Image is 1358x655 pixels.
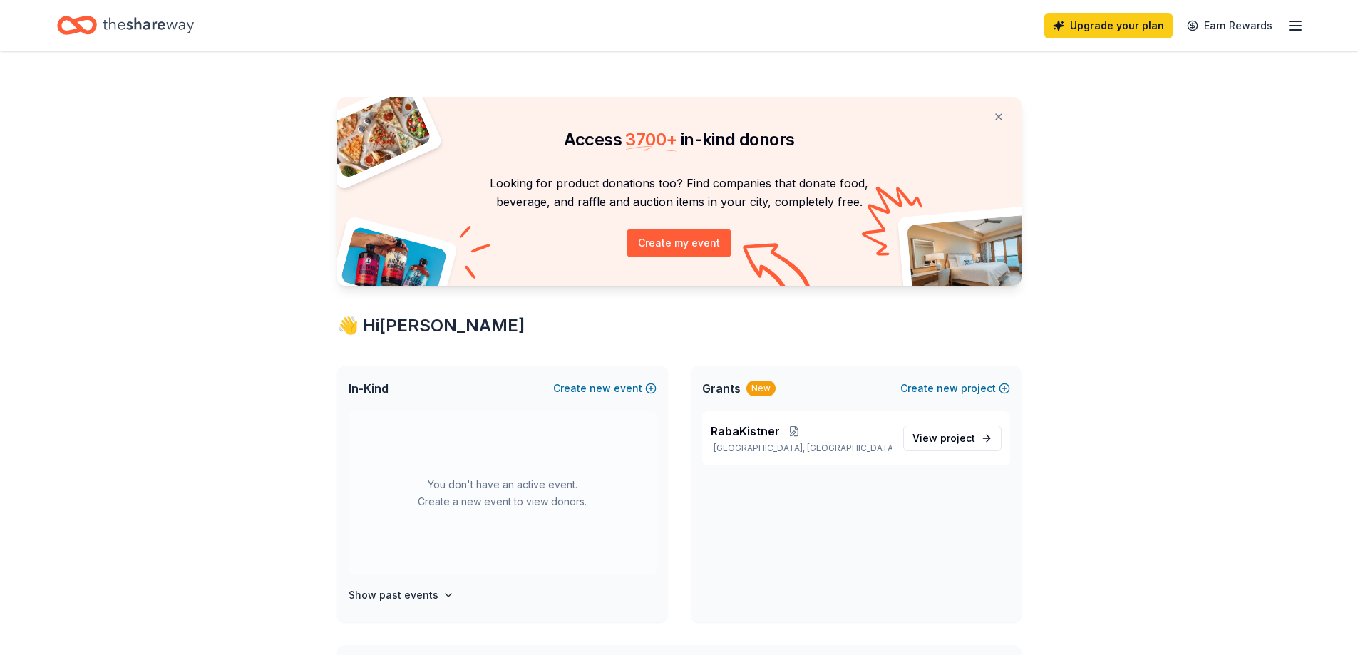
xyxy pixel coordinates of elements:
span: In-Kind [349,380,389,397]
p: [GEOGRAPHIC_DATA], [GEOGRAPHIC_DATA] [711,443,892,454]
span: new [590,380,611,397]
div: You don't have an active event. Create a new event to view donors. [349,411,657,575]
span: Grants [702,380,741,397]
div: New [746,381,776,396]
a: Earn Rewards [1178,13,1281,38]
span: View [912,430,975,447]
img: Curvy arrow [743,243,814,296]
button: Show past events [349,587,454,604]
span: project [940,432,975,444]
h4: Show past events [349,587,438,604]
button: Createnewevent [553,380,657,397]
div: 👋 Hi [PERSON_NAME] [337,314,1022,337]
button: Create my event [627,229,731,257]
p: Looking for product donations too? Find companies that donate food, beverage, and raffle and auct... [354,174,1004,212]
span: new [937,380,958,397]
span: Access in-kind donors [564,129,795,150]
img: Pizza [321,88,432,180]
a: Home [57,9,194,42]
a: Upgrade your plan [1044,13,1173,38]
a: View project [903,426,1002,451]
span: RabaKistner [711,423,780,440]
button: Createnewproject [900,380,1010,397]
span: 3700 + [625,129,677,150]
